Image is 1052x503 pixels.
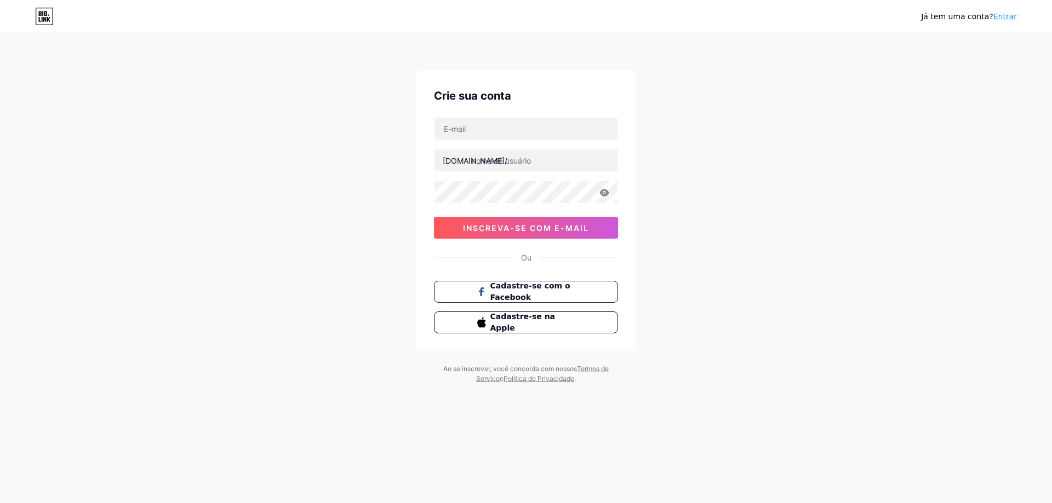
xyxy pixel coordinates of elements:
font: inscreva-se com e-mail [463,223,589,233]
button: Cadastre-se com o Facebook [434,281,618,303]
font: Crie sua conta [434,89,511,102]
font: Ou [521,253,531,262]
input: E-mail [434,118,618,140]
button: inscreva-se com e-mail [434,217,618,239]
font: Cadastre-se na Apple [490,312,556,332]
a: Entrar [993,12,1017,21]
button: Cadastre-se na Apple [434,311,618,333]
font: Ao se inscrever, você concorda com nossos [443,365,577,373]
font: Cadastre-se com o Facebook [490,281,570,302]
input: nome de usuário [434,149,618,171]
a: Política de Privacidade [504,374,574,383]
font: Já tem uma conta? [921,12,993,21]
font: . [574,374,576,383]
font: [DOMAIN_NAME]/ [443,156,507,165]
font: e [500,374,504,383]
